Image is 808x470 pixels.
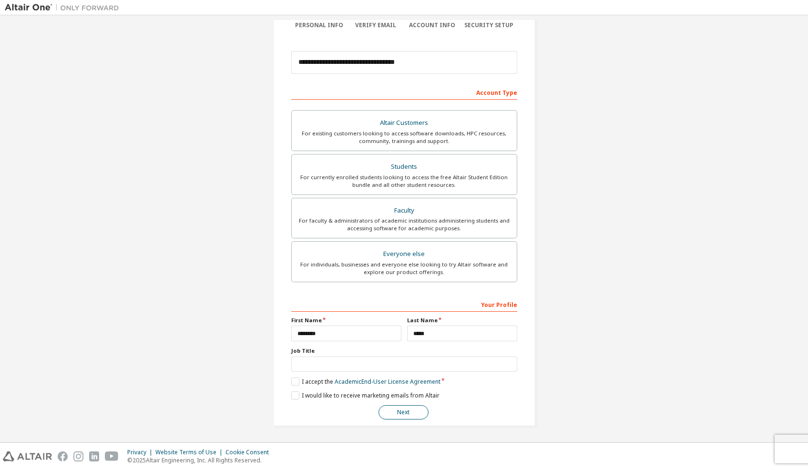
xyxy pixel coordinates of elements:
[297,204,511,217] div: Faculty
[297,261,511,276] div: For individuals, businesses and everyone else looking to try Altair software and explore our prod...
[73,451,83,461] img: instagram.svg
[105,451,119,461] img: youtube.svg
[335,378,440,386] a: Academic End-User License Agreement
[291,317,401,324] label: First Name
[460,21,517,29] div: Security Setup
[89,451,99,461] img: linkedin.svg
[404,21,461,29] div: Account Info
[378,405,429,419] button: Next
[3,451,52,461] img: altair_logo.svg
[127,449,155,456] div: Privacy
[291,21,348,29] div: Personal Info
[297,217,511,232] div: For faculty & administrators of academic institutions administering students and accessing softwa...
[291,378,440,386] label: I accept the
[297,130,511,145] div: For existing customers looking to access software downloads, HPC resources, community, trainings ...
[291,296,517,312] div: Your Profile
[127,456,275,464] p: © 2025 Altair Engineering, Inc. All Rights Reserved.
[297,160,511,174] div: Students
[291,84,517,100] div: Account Type
[297,116,511,130] div: Altair Customers
[291,347,517,355] label: Job Title
[155,449,225,456] div: Website Terms of Use
[297,247,511,261] div: Everyone else
[58,451,68,461] img: facebook.svg
[225,449,275,456] div: Cookie Consent
[297,174,511,189] div: For currently enrolled students looking to access the free Altair Student Edition bundle and all ...
[5,3,124,12] img: Altair One
[291,391,440,399] label: I would like to receive marketing emails from Altair
[407,317,517,324] label: Last Name
[348,21,404,29] div: Verify Email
